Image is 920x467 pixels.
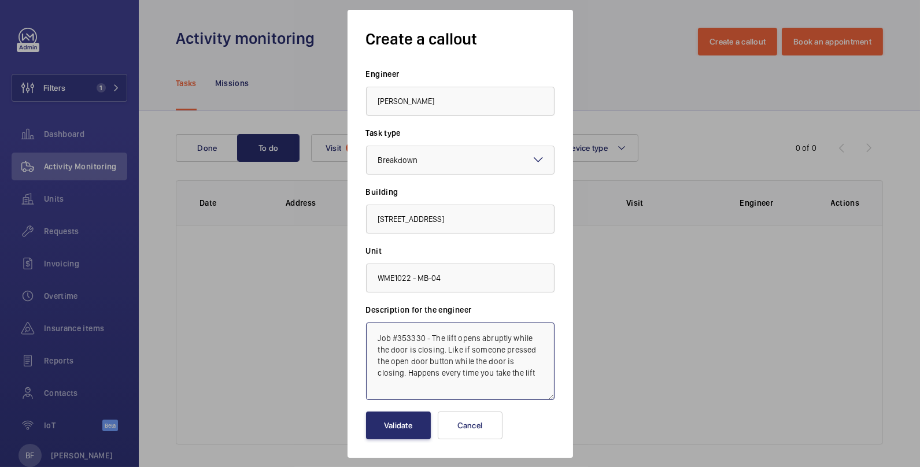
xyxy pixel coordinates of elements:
label: Description for the engineer [366,304,555,316]
button: Validate [366,412,431,439]
span: Breakdown [378,155,418,165]
label: Engineer [366,68,555,80]
label: Building [366,186,555,198]
h1: Create a callout [366,28,555,50]
label: Unit [366,245,555,257]
label: Task type [366,127,555,139]
input: Select an engineer [366,87,555,116]
button: Cancel [438,412,503,439]
input: Select a building [366,205,555,233]
input: Select an unit [366,264,555,292]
